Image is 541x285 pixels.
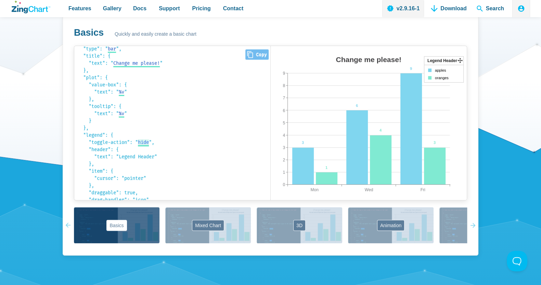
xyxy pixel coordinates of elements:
[223,4,244,13] span: Contact
[434,140,436,145] tspan: 3
[192,4,210,13] span: Pricing
[119,111,124,116] span: %v
[159,4,180,13] span: Support
[12,1,50,13] a: ZingChart Logo. Click to return to the homepage
[257,207,342,243] button: 3D
[119,89,124,95] span: %v
[108,46,116,52] span: bar
[115,30,196,38] span: Quickly and easily create a basic chart
[103,4,121,13] span: Gallery
[507,251,527,271] iframe: Toggle Customer Support
[439,207,525,243] button: Labels
[74,207,159,243] button: Basics
[427,58,457,63] tspan: Legend Header
[165,207,251,243] button: Mixed Chart
[138,139,149,145] span: hide
[348,207,434,243] button: Animation
[74,27,104,39] h3: Basics
[78,38,267,185] code: { "type": " ", "title": { "text": " " }, "plot": { "value-box": { "text": " " }, "tooltip": { "te...
[68,4,91,13] span: Features
[133,4,146,13] span: Docs
[113,60,160,66] span: Change me please!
